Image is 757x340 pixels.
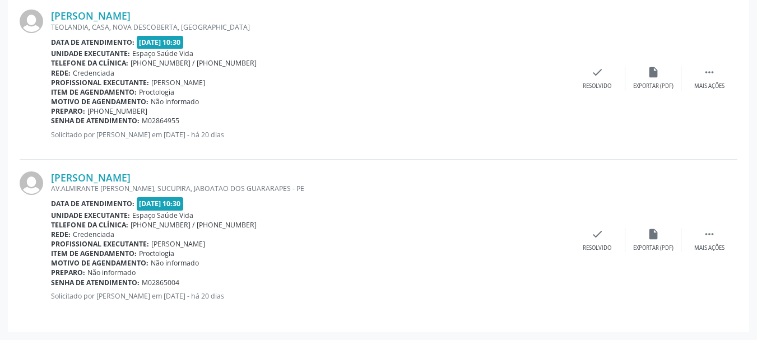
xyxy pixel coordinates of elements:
[87,268,136,277] span: Não informado
[51,78,149,87] b: Profissional executante:
[139,249,174,258] span: Proctologia
[51,239,149,249] b: Profissional executante:
[633,244,674,252] div: Exportar (PDF)
[51,87,137,97] b: Item de agendamento:
[132,211,193,220] span: Espaço Saúde Vida
[51,10,131,22] a: [PERSON_NAME]
[51,258,148,268] b: Motivo de agendamento:
[51,268,85,277] b: Preparo:
[591,66,603,78] i: check
[142,116,179,125] span: M02864955
[51,22,569,32] div: TEOLANDIA, CASA, NOVA DESCOBERTA, [GEOGRAPHIC_DATA]
[51,230,71,239] b: Rede:
[51,278,140,287] b: Senha de atendimento:
[131,220,257,230] span: [PHONE_NUMBER] / [PHONE_NUMBER]
[132,49,193,58] span: Espaço Saúde Vida
[694,82,725,90] div: Mais ações
[20,10,43,33] img: img
[131,58,257,68] span: [PHONE_NUMBER] / [PHONE_NUMBER]
[51,184,569,193] div: AV.ALMIRANTE [PERSON_NAME], SUCUPIRA, JABOATAO DOS GUARARAPES - PE
[591,228,603,240] i: check
[51,97,148,106] b: Motivo de agendamento:
[51,171,131,184] a: [PERSON_NAME]
[51,220,128,230] b: Telefone da clínica:
[151,239,205,249] span: [PERSON_NAME]
[583,82,611,90] div: Resolvido
[137,197,184,210] span: [DATE] 10:30
[73,68,114,78] span: Credenciada
[51,130,569,139] p: Solicitado por [PERSON_NAME] em [DATE] - há 20 dias
[151,78,205,87] span: [PERSON_NAME]
[647,66,660,78] i: insert_drive_file
[51,291,569,301] p: Solicitado por [PERSON_NAME] em [DATE] - há 20 dias
[583,244,611,252] div: Resolvido
[51,116,140,125] b: Senha de atendimento:
[51,58,128,68] b: Telefone da clínica:
[51,49,130,58] b: Unidade executante:
[51,211,130,220] b: Unidade executante:
[51,106,85,116] b: Preparo:
[51,199,134,208] b: Data de atendimento:
[51,249,137,258] b: Item de agendamento:
[703,66,716,78] i: 
[137,36,184,49] span: [DATE] 10:30
[142,278,179,287] span: M02865004
[20,171,43,195] img: img
[73,230,114,239] span: Credenciada
[633,82,674,90] div: Exportar (PDF)
[51,38,134,47] b: Data de atendimento:
[694,244,725,252] div: Mais ações
[51,68,71,78] b: Rede:
[139,87,174,97] span: Proctologia
[151,97,199,106] span: Não informado
[87,106,147,116] span: [PHONE_NUMBER]
[647,228,660,240] i: insert_drive_file
[151,258,199,268] span: Não informado
[703,228,716,240] i: 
